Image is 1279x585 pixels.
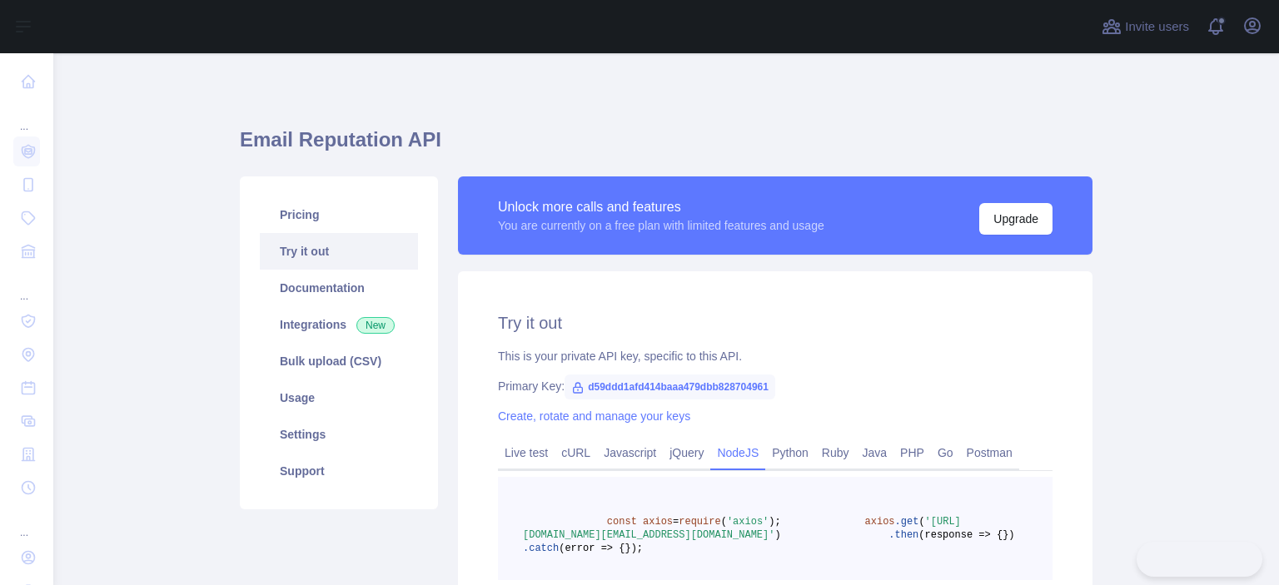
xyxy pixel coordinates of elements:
a: Live test [498,439,555,466]
a: Create, rotate and manage your keys [498,409,690,423]
a: Java [856,439,894,466]
span: axios [643,516,673,528]
a: Pricing [260,196,418,233]
span: ) [774,529,780,541]
span: }); [625,543,643,554]
span: ( [721,516,727,528]
span: (error => { [559,543,625,554]
a: Go [931,439,960,466]
a: NodeJS [710,439,765,466]
span: axios [865,516,895,528]
button: Upgrade [979,203,1053,235]
div: Unlock more calls and features [498,197,824,217]
span: = [673,516,679,528]
a: Javascript [597,439,663,466]
a: Try it out [260,233,418,270]
iframe: Toggle Customer Support [1137,542,1262,577]
span: const [607,516,637,528]
h2: Try it out [498,311,1053,335]
span: d59ddd1afd414baaa479dbb828704961 [565,374,775,399]
span: Invite users [1125,17,1189,37]
button: Invite users [1098,13,1192,40]
a: Documentation [260,270,418,306]
span: New [356,317,395,334]
a: Ruby [815,439,856,466]
span: ( [918,516,924,528]
a: Usage [260,379,418,416]
span: ); [769,516,780,528]
a: Bulk upload (CSV) [260,343,418,379]
div: Primary Key: [498,378,1053,394]
div: You are currently on a free plan with limited features and usage [498,217,824,234]
a: cURL [555,439,597,466]
span: require [679,516,720,528]
span: .then [888,529,918,541]
a: jQuery [663,439,710,466]
div: This is your private API key, specific to this API. [498,348,1053,364]
h1: Email Reputation API [240,126,1092,166]
span: .catch [523,543,559,554]
div: ... [13,506,40,539]
a: Python [765,439,815,466]
span: (response => { [918,529,1003,541]
span: 'axios' [727,516,769,528]
div: ... [13,270,40,303]
a: Postman [960,439,1019,466]
a: Support [260,453,418,489]
span: .get [895,516,919,528]
a: Settings [260,416,418,453]
span: }) [1003,529,1014,541]
div: ... [13,100,40,133]
a: Integrations New [260,306,418,343]
a: PHP [893,439,931,466]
